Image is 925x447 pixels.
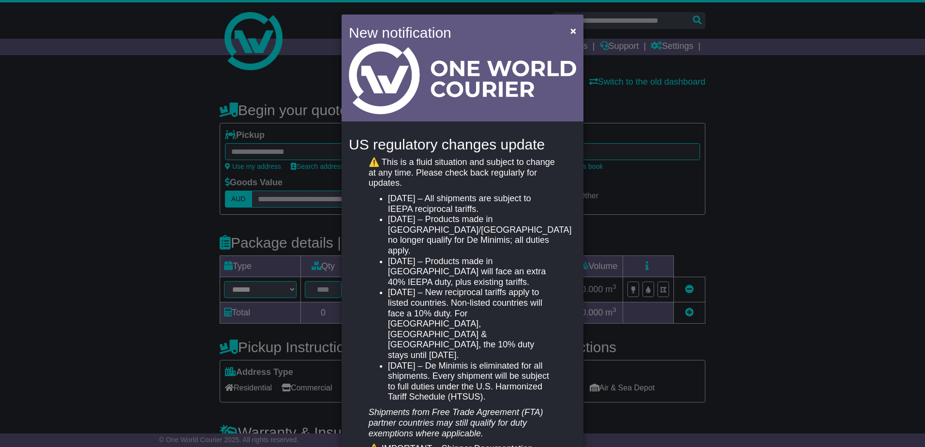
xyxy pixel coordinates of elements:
[349,44,576,114] img: Light
[388,361,556,402] li: [DATE] – De Minimis is eliminated for all shipments. Every shipment will be subject to full dutie...
[566,21,581,41] button: Close
[388,256,556,288] li: [DATE] – Products made in [GEOGRAPHIC_DATA] will face an extra 40% IEEPA duty, plus existing tari...
[349,136,576,152] h4: US regulatory changes update
[388,214,556,256] li: [DATE] – Products made in [GEOGRAPHIC_DATA]/[GEOGRAPHIC_DATA] no longer qualify for De Minimis; a...
[349,22,556,44] h4: New notification
[369,407,543,438] em: Shipments from Free Trade Agreement (FTA) partner countries may still qualify for duty exemptions...
[570,25,576,36] span: ×
[369,157,556,189] p: ⚠️ This is a fluid situation and subject to change at any time. Please check back regularly for u...
[388,287,556,360] li: [DATE] – New reciprocal tariffs apply to listed countries. Non-listed countries will face a 10% d...
[388,194,556,214] li: [DATE] – All shipments are subject to IEEPA reciprocal tariffs.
